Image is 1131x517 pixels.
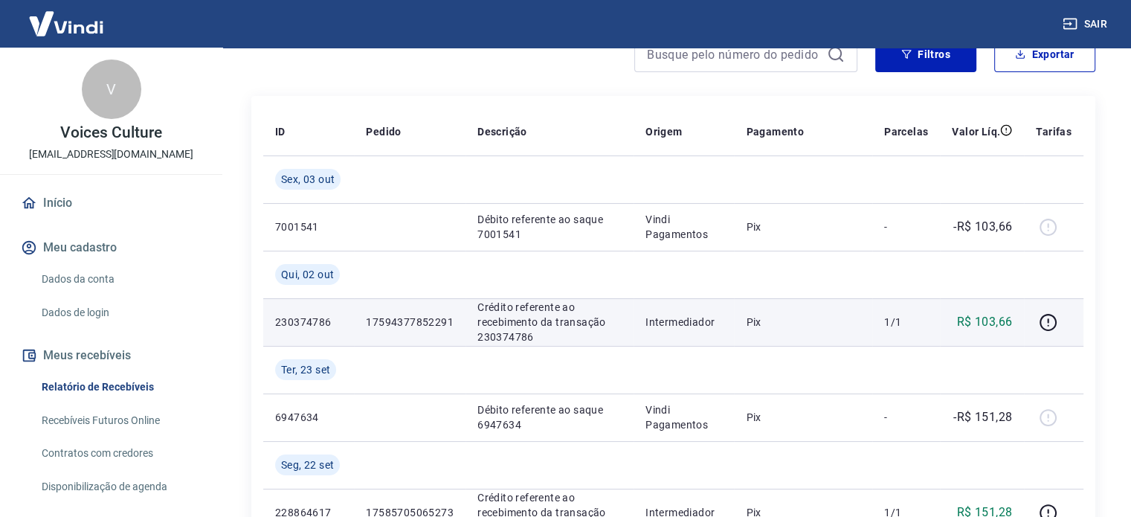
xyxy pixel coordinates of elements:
p: Parcelas [884,124,928,139]
div: V [82,60,141,119]
p: R$ 103,66 [957,313,1013,331]
p: 1/1 [884,315,928,330]
span: Sex, 03 out [281,172,335,187]
p: - [884,219,928,234]
a: Contratos com credores [36,438,204,469]
p: -R$ 151,28 [953,408,1012,426]
button: Filtros [875,36,976,72]
button: Sair [1060,10,1113,38]
p: Vindi Pagamentos [645,402,722,432]
a: Relatório de Recebíveis [36,372,204,402]
p: Pix [746,315,860,330]
p: Pagamento [746,124,804,139]
p: 17594377852291 [366,315,454,330]
span: Qui, 02 out [281,267,334,282]
p: ID [275,124,286,139]
p: Descrição [477,124,527,139]
p: Origem [645,124,682,139]
p: 230374786 [275,315,342,330]
p: Pedido [366,124,401,139]
span: Ter, 23 set [281,362,330,377]
p: [EMAIL_ADDRESS][DOMAIN_NAME] [29,147,193,162]
button: Exportar [994,36,1095,72]
p: Vindi Pagamentos [645,212,722,242]
p: Pix [746,219,860,234]
p: Débito referente ao saque 7001541 [477,212,622,242]
p: Intermediador [645,315,722,330]
p: 7001541 [275,219,342,234]
a: Disponibilização de agenda [36,472,204,502]
input: Busque pelo número do pedido [647,43,821,65]
p: Crédito referente ao recebimento da transação 230374786 [477,300,622,344]
a: Dados da conta [36,264,204,295]
button: Meus recebíveis [18,339,204,372]
p: Pix [746,410,860,425]
p: Tarifas [1036,124,1072,139]
p: Valor Líq. [952,124,1000,139]
p: -R$ 103,66 [953,218,1012,236]
span: Seg, 22 set [281,457,334,472]
a: Início [18,187,204,219]
p: - [884,410,928,425]
p: Voices Culture [60,125,161,141]
p: 6947634 [275,410,342,425]
a: Dados de login [36,298,204,328]
button: Meu cadastro [18,231,204,264]
p: Débito referente ao saque 6947634 [477,402,622,432]
img: Vindi [18,1,115,46]
a: Recebíveis Futuros Online [36,405,204,436]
